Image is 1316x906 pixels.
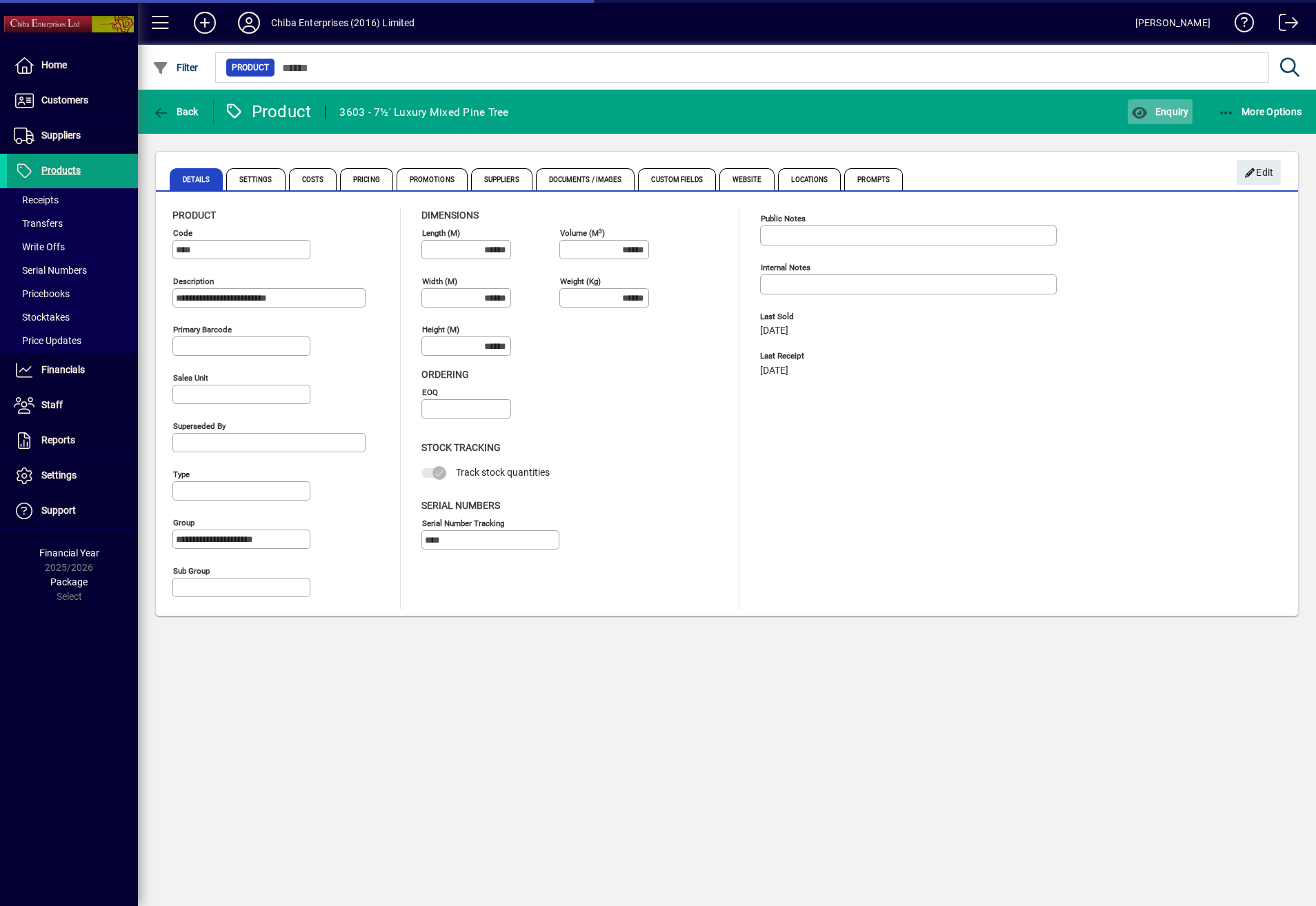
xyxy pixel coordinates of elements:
[1218,106,1302,117] span: More Options
[599,227,602,234] sup: 3
[7,48,138,83] a: Home
[14,265,87,276] span: Serial Numbers
[778,168,841,190] span: Locations
[7,305,138,329] a: Stocktakes
[14,312,70,323] span: Stocktakes
[1128,99,1192,124] button: Enquiry
[7,119,138,153] a: Suppliers
[226,168,286,190] span: Settings
[7,459,138,493] a: Settings
[536,168,635,190] span: Documents / Images
[421,500,500,511] span: Serial Numbers
[422,387,438,397] mat-label: EOQ
[173,470,190,479] mat-label: Type
[172,210,216,221] span: Product
[7,235,138,259] a: Write Offs
[41,165,81,176] span: Products
[14,241,65,252] span: Write Offs
[173,373,208,383] mat-label: Sales unit
[1268,3,1299,48] a: Logout
[173,325,232,334] mat-label: Primary barcode
[173,421,226,431] mat-label: Superseded by
[14,218,63,229] span: Transfers
[7,423,138,458] a: Reports
[41,505,76,516] span: Support
[7,83,138,118] a: Customers
[7,212,138,235] a: Transfers
[560,276,601,286] mat-label: Weight (Kg)
[397,168,468,190] span: Promotions
[173,276,214,286] mat-label: Description
[14,288,70,299] span: Pricebooks
[41,434,75,445] span: Reports
[50,576,88,587] span: Package
[173,566,210,576] mat-label: Sub group
[1131,106,1188,117] span: Enquiry
[7,329,138,352] a: Price Updates
[14,335,81,346] span: Price Updates
[7,282,138,305] a: Pricebooks
[560,228,605,238] mat-label: Volume (m )
[340,168,393,190] span: Pricing
[14,194,59,205] span: Receipts
[421,210,479,221] span: Dimensions
[1135,12,1210,34] div: [PERSON_NAME]
[760,325,788,336] span: [DATE]
[7,494,138,528] a: Support
[7,259,138,282] a: Serial Numbers
[456,467,550,478] span: Track stock quantities
[271,12,415,34] div: Chiba Enterprises (2016) Limited
[41,130,81,141] span: Suppliers
[7,388,138,423] a: Staff
[422,518,504,527] mat-label: Serial Number tracking
[41,94,88,105] span: Customers
[41,470,77,481] span: Settings
[232,61,269,74] span: Product
[41,59,67,70] span: Home
[173,518,195,527] mat-label: Group
[152,106,199,117] span: Back
[7,188,138,212] a: Receipts
[760,352,967,361] span: Last Receipt
[421,369,469,380] span: Ordering
[149,55,202,80] button: Filter
[421,442,501,453] span: Stock Tracking
[41,399,63,410] span: Staff
[1244,161,1274,184] span: Edit
[7,353,138,387] a: Financials
[719,168,775,190] span: Website
[422,276,457,286] mat-label: Width (m)
[339,101,508,123] div: 3603 - 7½' Luxury Mixed Pine Tree
[138,99,214,124] app-page-header-button: Back
[224,101,312,123] div: Product
[152,62,199,73] span: Filter
[289,168,337,190] span: Costs
[170,168,223,190] span: Details
[41,364,85,375] span: Financials
[761,214,806,223] mat-label: Public Notes
[173,228,192,238] mat-label: Code
[39,547,99,558] span: Financial Year
[760,312,967,321] span: Last Sold
[638,168,715,190] span: Custom Fields
[760,365,788,376] span: [DATE]
[1224,3,1255,48] a: Knowledge Base
[149,99,202,124] button: Back
[1215,99,1306,124] button: More Options
[422,228,460,238] mat-label: Length (m)
[761,263,810,272] mat-label: Internal Notes
[844,168,903,190] span: Prompts
[1237,160,1281,185] button: Edit
[422,325,459,334] mat-label: Height (m)
[183,10,227,35] button: Add
[227,10,271,35] button: Profile
[471,168,532,190] span: Suppliers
